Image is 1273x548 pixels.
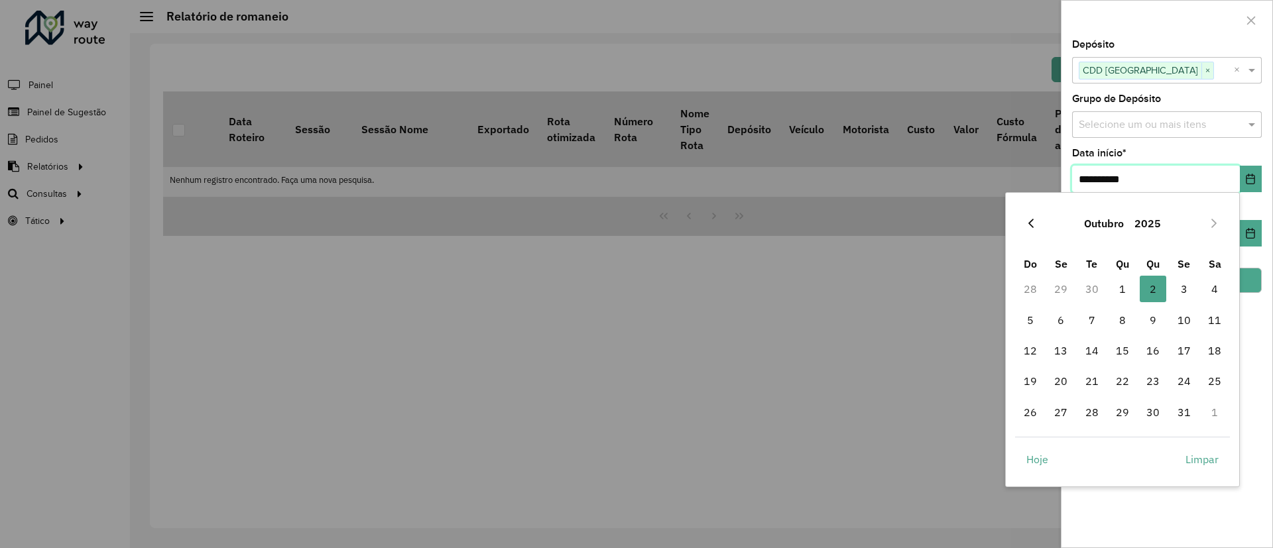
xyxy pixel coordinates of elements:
[1169,366,1199,396] td: 24
[1109,368,1136,394] span: 22
[1048,307,1074,333] span: 6
[1107,335,1138,366] td: 15
[1017,337,1044,364] span: 12
[1015,274,1046,304] td: 28
[1107,274,1138,304] td: 1
[1015,397,1046,427] td: 26
[1020,213,1042,234] button: Previous Month
[1138,305,1168,335] td: 9
[1138,274,1168,304] td: 2
[1046,274,1076,304] td: 29
[1005,192,1240,486] div: Choose Date
[1201,276,1228,302] span: 4
[1076,397,1107,427] td: 28
[1024,257,1037,270] span: Do
[1079,307,1105,333] span: 7
[1072,36,1115,52] label: Depósito
[1055,257,1067,270] span: Se
[1203,213,1225,234] button: Next Month
[1076,335,1107,366] td: 14
[1079,62,1201,78] span: CDD [GEOGRAPHIC_DATA]
[1199,397,1230,427] td: 1
[1015,335,1046,366] td: 12
[1199,305,1230,335] td: 11
[1046,366,1076,396] td: 20
[1201,368,1228,394] span: 25
[1140,368,1166,394] span: 23
[1169,274,1199,304] td: 3
[1140,276,1166,302] span: 2
[1178,257,1190,270] span: Se
[1086,257,1097,270] span: Te
[1076,274,1107,304] td: 30
[1072,145,1126,161] label: Data início
[1185,451,1219,467] span: Limpar
[1174,446,1230,472] button: Limpar
[1046,335,1076,366] td: 13
[1209,257,1221,270] span: Sa
[1199,335,1230,366] td: 18
[1138,366,1168,396] td: 23
[1240,220,1262,247] button: Choose Date
[1048,368,1074,394] span: 20
[1138,397,1168,427] td: 30
[1171,399,1197,425] span: 31
[1046,305,1076,335] td: 6
[1107,366,1138,396] td: 22
[1017,399,1044,425] span: 26
[1015,446,1060,472] button: Hoje
[1015,305,1046,335] td: 5
[1109,276,1136,302] span: 1
[1046,397,1076,427] td: 27
[1017,368,1044,394] span: 19
[1201,307,1228,333] span: 11
[1109,307,1136,333] span: 8
[1146,257,1160,270] span: Qu
[1048,337,1074,364] span: 13
[1140,307,1166,333] span: 9
[1079,207,1129,239] button: Choose Month
[1140,337,1166,364] span: 16
[1079,368,1105,394] span: 21
[1079,337,1105,364] span: 14
[1140,399,1166,425] span: 30
[1201,63,1213,79] span: ×
[1109,399,1136,425] span: 29
[1240,166,1262,192] button: Choose Date
[1129,207,1166,239] button: Choose Year
[1116,257,1129,270] span: Qu
[1079,399,1105,425] span: 28
[1107,305,1138,335] td: 8
[1171,337,1197,364] span: 17
[1109,337,1136,364] span: 15
[1017,307,1044,333] span: 5
[1072,91,1161,107] label: Grupo de Depósito
[1076,305,1107,335] td: 7
[1171,368,1197,394] span: 24
[1169,397,1199,427] td: 31
[1199,366,1230,396] td: 25
[1015,366,1046,396] td: 19
[1234,62,1245,78] span: Clear all
[1171,276,1197,302] span: 3
[1201,337,1228,364] span: 18
[1107,397,1138,427] td: 29
[1026,451,1048,467] span: Hoje
[1169,305,1199,335] td: 10
[1048,399,1074,425] span: 27
[1138,335,1168,366] td: 16
[1076,366,1107,396] td: 21
[1199,274,1230,304] td: 4
[1171,307,1197,333] span: 10
[1169,335,1199,366] td: 17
